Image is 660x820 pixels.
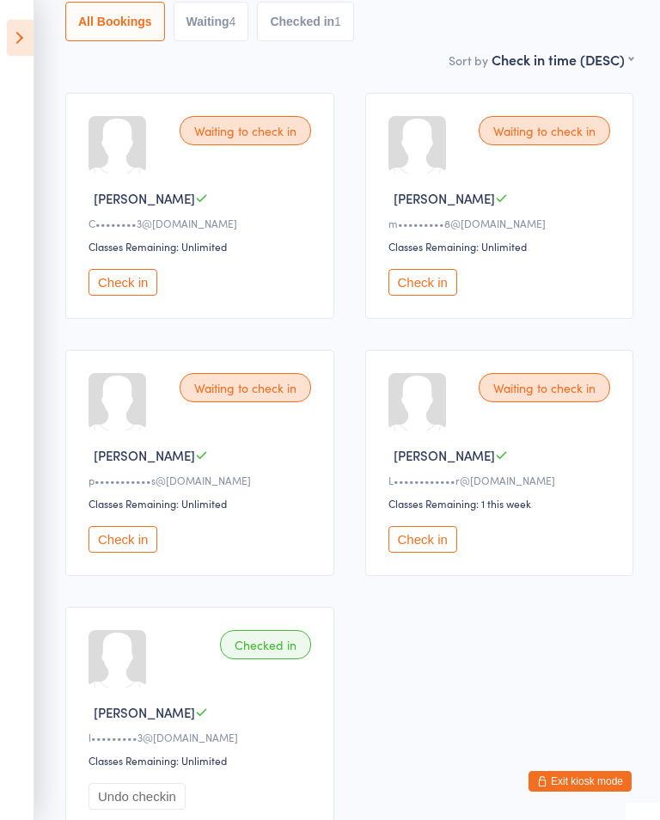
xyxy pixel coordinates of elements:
[89,753,316,768] div: Classes Remaining: Unlimited
[89,269,157,296] button: Check in
[94,446,195,464] span: [PERSON_NAME]
[89,473,316,487] div: p•••••••••••s@[DOMAIN_NAME]
[180,373,311,402] div: Waiting to check in
[449,52,488,69] label: Sort by
[89,730,316,744] div: l•••••••••3@[DOMAIN_NAME]
[388,216,616,230] div: m•••••••••8@[DOMAIN_NAME]
[180,116,311,145] div: Waiting to check in
[257,2,354,41] button: Checked in1
[388,496,616,511] div: Classes Remaining: 1 this week
[89,216,316,230] div: C••••••••3@[DOMAIN_NAME]
[334,15,341,28] div: 1
[388,239,616,254] div: Classes Remaining: Unlimited
[220,630,311,659] div: Checked in
[529,771,632,792] button: Exit kiosk mode
[394,189,495,207] span: [PERSON_NAME]
[492,50,633,69] div: Check in time (DESC)
[89,526,157,553] button: Check in
[94,703,195,721] span: [PERSON_NAME]
[89,783,186,810] button: Undo checkin
[94,189,195,207] span: [PERSON_NAME]
[479,116,610,145] div: Waiting to check in
[388,526,457,553] button: Check in
[388,473,616,487] div: L••••••••••••r@[DOMAIN_NAME]
[229,15,236,28] div: 4
[174,2,249,41] button: Waiting4
[89,239,316,254] div: Classes Remaining: Unlimited
[394,446,495,464] span: [PERSON_NAME]
[388,269,457,296] button: Check in
[479,373,610,402] div: Waiting to check in
[65,2,165,41] button: All Bookings
[89,496,316,511] div: Classes Remaining: Unlimited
